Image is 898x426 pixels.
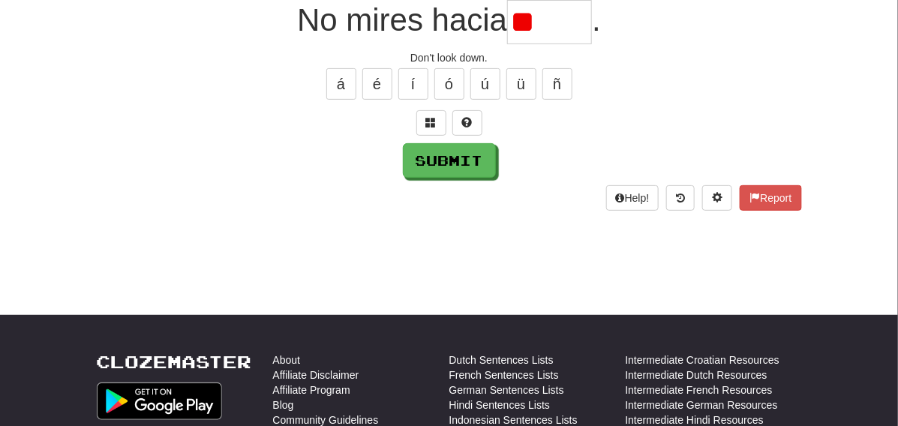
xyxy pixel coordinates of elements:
[273,367,359,382] a: Affiliate Disclaimer
[97,382,223,420] img: Get it on Google Play
[416,110,446,136] button: Switch sentence to multiple choice alt+p
[97,50,802,65] div: Don't look down.
[326,68,356,100] button: á
[398,68,428,100] button: í
[449,352,554,367] a: Dutch Sentences Lists
[452,110,482,136] button: Single letter hint - you only get 1 per sentence and score half the points! alt+h
[626,397,778,412] a: Intermediate German Resources
[97,352,252,371] a: Clozemaster
[470,68,500,100] button: ú
[449,397,551,412] a: Hindi Sentences Lists
[273,397,294,412] a: Blog
[606,185,659,211] button: Help!
[626,367,767,382] a: Intermediate Dutch Resources
[542,68,572,100] button: ñ
[273,352,301,367] a: About
[362,68,392,100] button: é
[626,382,773,397] a: Intermediate French Resources
[626,352,779,367] a: Intermediate Croatian Resources
[297,2,507,37] span: No mires hacia
[740,185,801,211] button: Report
[449,382,564,397] a: German Sentences Lists
[434,68,464,100] button: ó
[506,68,536,100] button: ü
[592,2,601,37] span: .
[449,367,559,382] a: French Sentences Lists
[403,143,496,178] button: Submit
[273,382,350,397] a: Affiliate Program
[666,185,695,211] button: Round history (alt+y)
